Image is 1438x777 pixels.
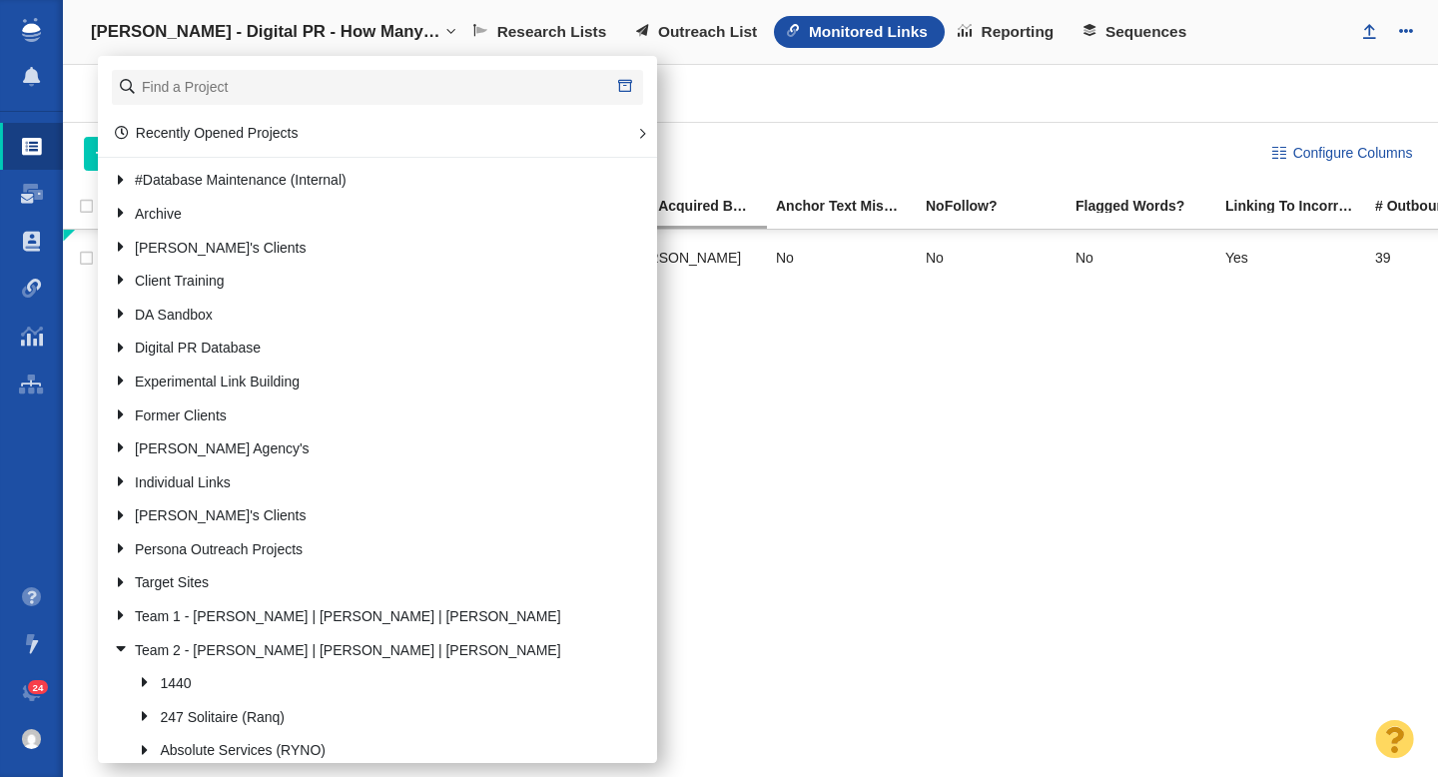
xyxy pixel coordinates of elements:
a: Absolute Services (RYNO) [134,736,616,767]
a: NoFollow? [926,199,1074,216]
td: Taylor Tomita [617,230,767,288]
button: Configure Columns [1260,137,1424,171]
div: Flagged Words? [1076,199,1223,213]
h4: [PERSON_NAME] - Digital PR - How Many Years Will It Take To Retire in Your State? [91,22,440,42]
span: [PERSON_NAME] [626,249,741,267]
a: Monitored Links [774,16,945,48]
a: #Database Maintenance (Internal) [108,166,616,197]
span: Research Lists [497,23,607,41]
a: Experimental Link Building [108,367,616,397]
div: Anchor text found on the page does not match the anchor text entered into BuzzStream [776,199,924,213]
div: NoFollow? [926,199,1074,213]
a: 247 Solitaire (Ranq) [134,702,616,733]
div: No [1076,237,1207,280]
div: Yes [1225,237,1357,280]
a: DA Sandbox [108,300,616,331]
a: Persona Outreach Projects [108,534,616,565]
a: Archive [108,199,616,230]
a: [PERSON_NAME]'s Clients [108,233,616,264]
div: No [926,237,1058,280]
span: Reporting [982,23,1055,41]
a: Outreach List [623,16,774,48]
span: Monitored Links [809,23,928,41]
a: Former Clients [108,400,616,431]
a: Target Sites [108,568,616,599]
a: [PERSON_NAME]'s Clients [108,501,616,532]
button: Add Links [84,137,205,171]
a: Sequences [1071,16,1203,48]
a: [PERSON_NAME] Agency's [108,434,616,465]
span: Sequences [1105,23,1186,41]
span: 24 [28,680,49,695]
a: 1440 [134,669,616,700]
span: Outreach List [658,23,757,41]
a: Digital PR Database [108,334,616,365]
a: Research Lists [460,16,623,48]
a: Team 1 - [PERSON_NAME] | [PERSON_NAME] | [PERSON_NAME] [108,601,616,632]
a: Team 2 - [PERSON_NAME] | [PERSON_NAME] | [PERSON_NAME] [108,635,616,666]
input: Find a Project [112,70,643,105]
img: 8a21b1a12a7554901d364e890baed237 [22,729,42,749]
div: No [776,237,908,280]
div: Linking To Incorrect? [1225,199,1373,213]
div: Link Acquired By [626,199,774,213]
a: Link Acquired By [626,199,774,216]
a: Client Training [108,267,616,298]
a: Reporting [945,16,1071,48]
img: buzzstream_logo_iconsimple.png [22,18,40,42]
a: Anchor Text Mismatch? [776,199,924,216]
span: Configure Columns [1293,143,1413,164]
a: Linking To Incorrect? [1225,199,1373,216]
a: Flagged Words? [1076,199,1223,216]
a: Recently Opened Projects [115,125,299,141]
a: Individual Links [108,467,616,498]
